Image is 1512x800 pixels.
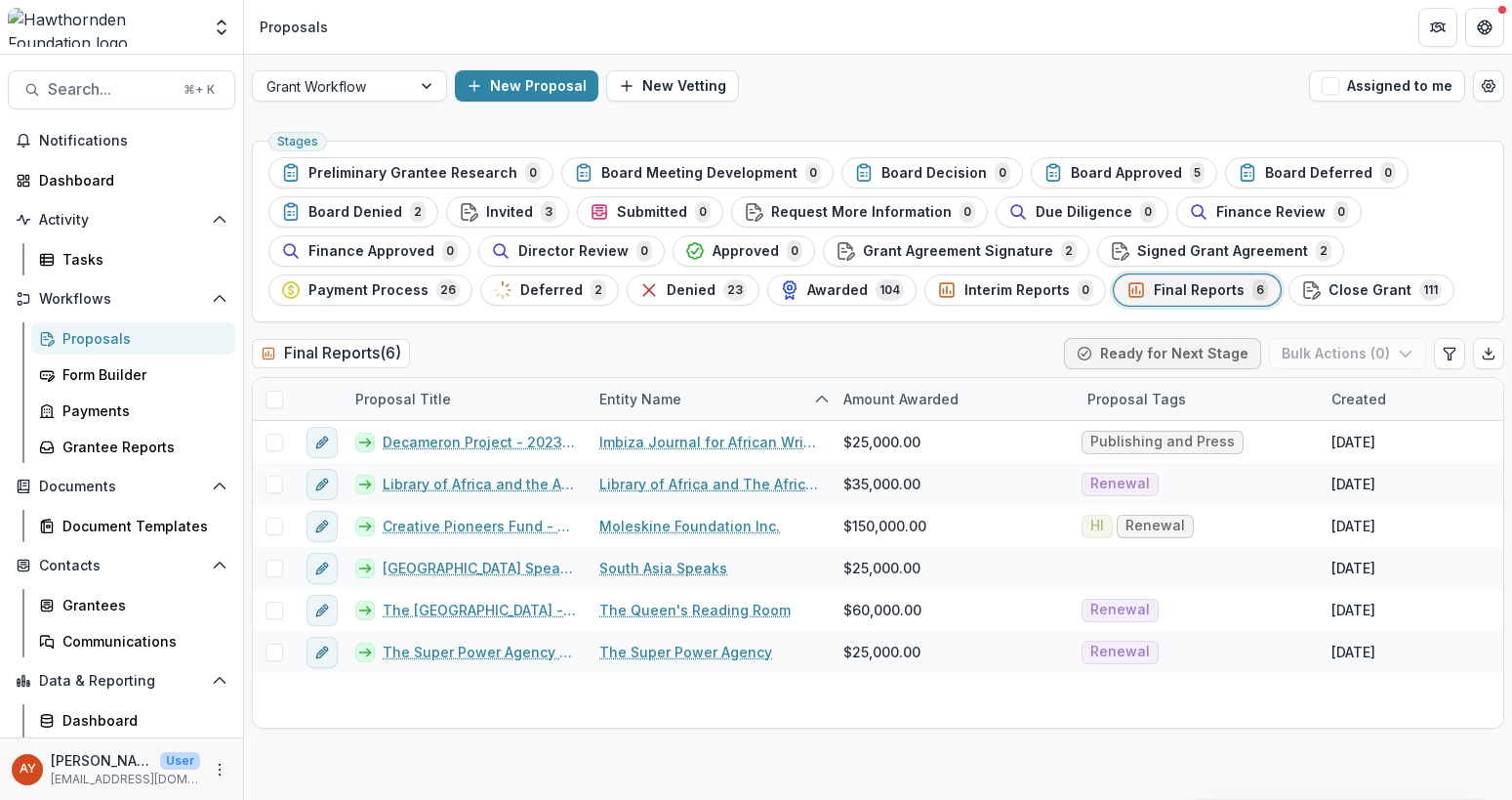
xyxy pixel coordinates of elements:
span: Denied [667,282,715,299]
button: edit [306,427,338,458]
button: Open entity switcher [208,8,235,47]
button: edit [306,595,338,626]
div: Entity Name [588,389,693,409]
a: Grantees [31,589,235,621]
div: Amount Awarded [832,378,1076,420]
span: 104 [876,279,904,301]
a: Form Builder [31,358,235,391]
span: 0 [960,201,975,223]
span: Board Approved [1071,165,1182,182]
span: $25,000.00 [843,558,920,578]
button: Approved0 [673,235,815,267]
button: Signed Grant Agreement2 [1097,235,1344,267]
span: 23 [723,279,747,301]
div: Entity Name [588,378,832,420]
span: 0 [1078,279,1093,301]
div: Amount Awarded [832,389,970,409]
span: 0 [442,240,458,262]
button: Board Meeting Development0 [561,157,834,189]
button: Board Denied2 [268,196,438,228]
span: Board Decision [881,165,987,182]
a: South Asia Speaks [599,558,727,578]
button: Preliminary Grantee Research0 [268,157,553,189]
span: Signed Grant Agreement [1137,243,1308,260]
a: Library of Africa and The African Diaspora [599,474,820,494]
a: Creative Pioneers Fund - 2024 - 150,000 [383,516,576,536]
svg: sorted ascending [814,392,830,407]
button: Director Review0 [478,235,665,267]
a: Proposals [31,322,235,355]
div: [DATE] [1331,516,1375,536]
a: The [GEOGRAPHIC_DATA] - 2024 - 60,000 [383,600,576,620]
span: 0 [636,240,652,262]
div: Grantee Reports [62,437,220,457]
button: New Proposal [455,70,598,102]
button: Awarded104 [767,274,917,306]
span: Board Deferred [1265,165,1372,182]
span: Close Grant [1328,282,1411,299]
button: Deferred2 [480,274,619,306]
div: Proposal Tags [1076,378,1320,420]
span: 2 [591,279,606,301]
span: Invited [486,204,533,221]
div: Proposal Tags [1076,389,1198,409]
span: $25,000.00 [843,642,920,662]
span: Deferred [520,282,583,299]
span: Due Diligence [1036,204,1132,221]
div: [DATE] [1331,558,1375,578]
span: 2 [410,201,426,223]
span: Data & Reporting [39,673,204,690]
button: Partners [1418,8,1457,47]
button: Invited3 [446,196,569,228]
button: Close Grant111 [1288,274,1454,306]
span: 2 [1061,240,1077,262]
button: edit [306,469,338,500]
span: Director Review [518,243,629,260]
span: Final Reports [1154,282,1245,299]
button: Assigned to me [1309,70,1465,102]
button: Board Approved5 [1031,157,1217,189]
span: 0 [525,162,541,184]
span: 0 [695,201,711,223]
button: Bulk Actions (0) [1269,338,1426,369]
div: Grantees [62,595,220,615]
button: Board Decision0 [841,157,1023,189]
button: Final Reports6 [1114,274,1281,306]
span: 0 [1333,201,1349,223]
span: Contacts [39,558,204,574]
div: Form Builder [62,364,220,385]
button: Grant Agreement Signature2 [823,235,1089,267]
button: Payment Process26 [268,274,472,306]
span: Stages [277,135,318,148]
span: 3 [541,201,556,223]
button: Interim Reports0 [924,274,1106,306]
div: Tasks [62,249,220,270]
h2: Final Reports ( 6 ) [252,339,410,367]
span: $25,000.00 [843,432,920,452]
p: User [160,752,200,770]
button: Get Help [1465,8,1504,47]
span: Grant Agreement Signature [863,243,1053,260]
span: Search... [48,80,172,99]
a: Decameron Project - 2023 - 25,000 [383,432,576,452]
span: 2 [1316,240,1331,262]
a: Communications [31,625,235,657]
button: Finance Approved0 [268,235,470,267]
span: Awarded [807,282,868,299]
span: Board Meeting Development [601,165,797,182]
button: Notifications [8,125,235,156]
div: Dashboard [39,170,220,190]
div: Payments [62,400,220,421]
span: $150,000.00 [843,516,926,536]
div: [DATE] [1331,432,1375,452]
button: Open Contacts [8,550,235,581]
a: The Super Power Agency - 2024 - 25,000 [383,642,576,662]
button: Edit table settings [1434,338,1465,369]
span: Submitted [617,204,687,221]
span: 5 [1190,162,1205,184]
a: Document Templates [31,510,235,542]
p: [PERSON_NAME] [51,750,152,771]
p: [EMAIL_ADDRESS][DOMAIN_NAME] [51,771,200,788]
span: $35,000.00 [843,474,920,494]
button: Export table data [1473,338,1504,369]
